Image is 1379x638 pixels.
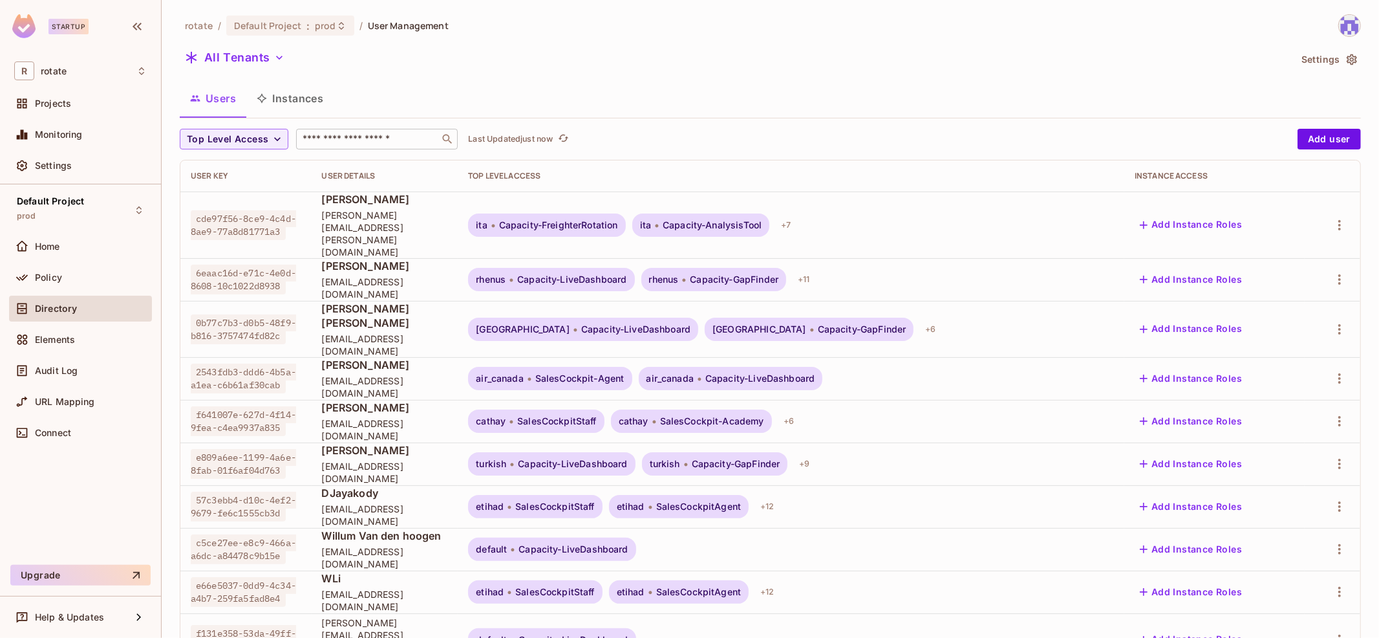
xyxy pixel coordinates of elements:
[14,61,34,80] span: R
[322,333,448,357] span: [EMAIL_ADDRESS][DOMAIN_NAME]
[35,98,71,109] span: Projects
[1135,215,1247,236] button: Add Instance Roles
[322,171,448,181] div: User Details
[48,19,89,34] div: Startup
[322,375,448,399] span: [EMAIL_ADDRESS][DOMAIN_NAME]
[35,241,60,252] span: Home
[619,416,648,426] span: cathay
[234,19,301,32] span: Default Project
[476,501,504,512] span: etihad
[35,272,62,283] span: Policy
[322,486,448,500] span: DJayakody
[581,324,690,335] span: Capacity-LiveDashboard
[499,220,618,230] span: Capacity-FreighterRotation
[359,19,363,32] li: /
[191,492,296,522] span: 57c3ebb4-d10c-4ef2-9679-fe6c1555cb3d
[776,215,796,236] div: + 7
[322,571,448,586] span: WLi
[515,501,595,512] span: SalesCockpitStaff
[35,397,95,407] span: URL Mapping
[1135,582,1247,602] button: Add Instance Roles
[187,131,268,148] span: Top Level Access
[640,220,651,230] span: ita
[191,364,296,393] span: 2543fdb3-ddd6-4b5a-a1ea-c6b61af30cab
[180,82,246,115] button: Users
[515,587,595,597] span: SalesCockpitStaff
[322,460,448,485] span: [EMAIL_ADDRESS][DOMAIN_NAME]
[246,82,334,115] button: Instances
[1298,129,1361,149] button: Add user
[180,47,290,68] button: All Tenants
[476,459,506,469] span: turkish
[322,302,448,330] span: [PERSON_NAME] [PERSON_NAME]
[656,587,742,597] span: SalesCockpitAgent
[468,134,553,144] p: Last Updated just now
[1135,539,1247,560] button: Add Instance Roles
[555,131,571,147] button: refresh
[322,529,448,543] span: Willum Van den hoogen
[650,459,680,469] span: turkish
[322,503,448,527] span: [EMAIL_ADDRESS][DOMAIN_NAME]
[322,443,448,457] span: [PERSON_NAME]
[191,210,296,240] span: cde97f56-8ce9-4c4d-8ae9-77a8d81771a3
[17,211,36,221] span: prod
[476,220,487,230] span: ita
[1135,454,1247,474] button: Add Instance Roles
[476,587,504,597] span: etihad
[41,66,67,76] span: Workspace: rotate
[476,373,524,384] span: air_canada
[191,577,296,607] span: e66e5037-0dd9-4c34-a4b7-259fa5fad8e4
[322,401,448,415] span: [PERSON_NAME]
[35,303,77,314] span: Directory
[1135,496,1247,517] button: Add Instance Roles
[180,129,288,149] button: Top Level Access
[692,459,780,469] span: Capacity-GapFinder
[185,19,213,32] span: the active workspace
[1339,15,1360,36] img: yoongjia@letsrotate.com
[322,358,448,372] span: [PERSON_NAME]
[322,209,448,258] span: [PERSON_NAME][EMAIL_ADDRESS][PERSON_NAME][DOMAIN_NAME]
[690,274,778,285] span: Capacity-GapFinder
[818,324,906,335] span: Capacity-GapFinder
[191,449,296,479] span: e809a6ee-1199-4a6e-8fab-01f6af04d763
[191,314,296,344] span: 0b77c7b3-d0b5-48f9-b816-3757474fd82c
[322,588,448,613] span: [EMAIL_ADDRESS][DOMAIN_NAME]
[535,373,625,384] span: SalesCockpit-Agent
[553,131,571,147] span: Click to refresh data
[518,544,628,555] span: Capacity-LiveDashboard
[476,274,506,285] span: rhenus
[663,220,762,230] span: Capacity-AnalysisTool
[191,406,296,436] span: f641007e-627d-4f14-9fea-c4ea9937a835
[322,417,448,442] span: [EMAIL_ADDRESS][DOMAIN_NAME]
[1135,269,1247,290] button: Add Instance Roles
[191,534,296,564] span: c5ce27ee-e8c9-466a-a6dc-a84478c9b15e
[35,612,104,622] span: Help & Updates
[1135,368,1247,389] button: Add Instance Roles
[656,501,742,512] span: SalesCockpitAgent
[712,324,806,335] span: [GEOGRAPHIC_DATA]
[191,265,296,294] span: 6eaac16d-e71c-4e0d-8608-10c1022d8938
[755,496,779,517] div: + 12
[793,269,815,290] div: + 11
[10,565,151,586] button: Upgrade
[17,196,84,206] span: Default Project
[1135,411,1247,432] button: Add Instance Roles
[649,274,679,285] span: rhenus
[1135,171,1294,181] div: Instance Access
[517,274,626,285] span: Capacity-LiveDashboard
[35,428,71,438] span: Connect
[617,587,645,597] span: etihad
[518,459,627,469] span: Capacity-LiveDashboard
[322,276,448,300] span: [EMAIL_ADDRESS][DOMAIN_NAME]
[617,501,645,512] span: etihad
[315,19,336,32] span: prod
[660,416,764,426] span: SalesCockpit-Academy
[647,373,694,384] span: air_canada
[1135,319,1247,340] button: Add Instance Roles
[558,133,569,146] span: refresh
[191,171,301,181] div: User Key
[12,14,36,38] img: SReyMgAAAABJRU5ErkJggg==
[306,21,310,31] span: :
[368,19,449,32] span: User Management
[794,454,815,474] div: + 9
